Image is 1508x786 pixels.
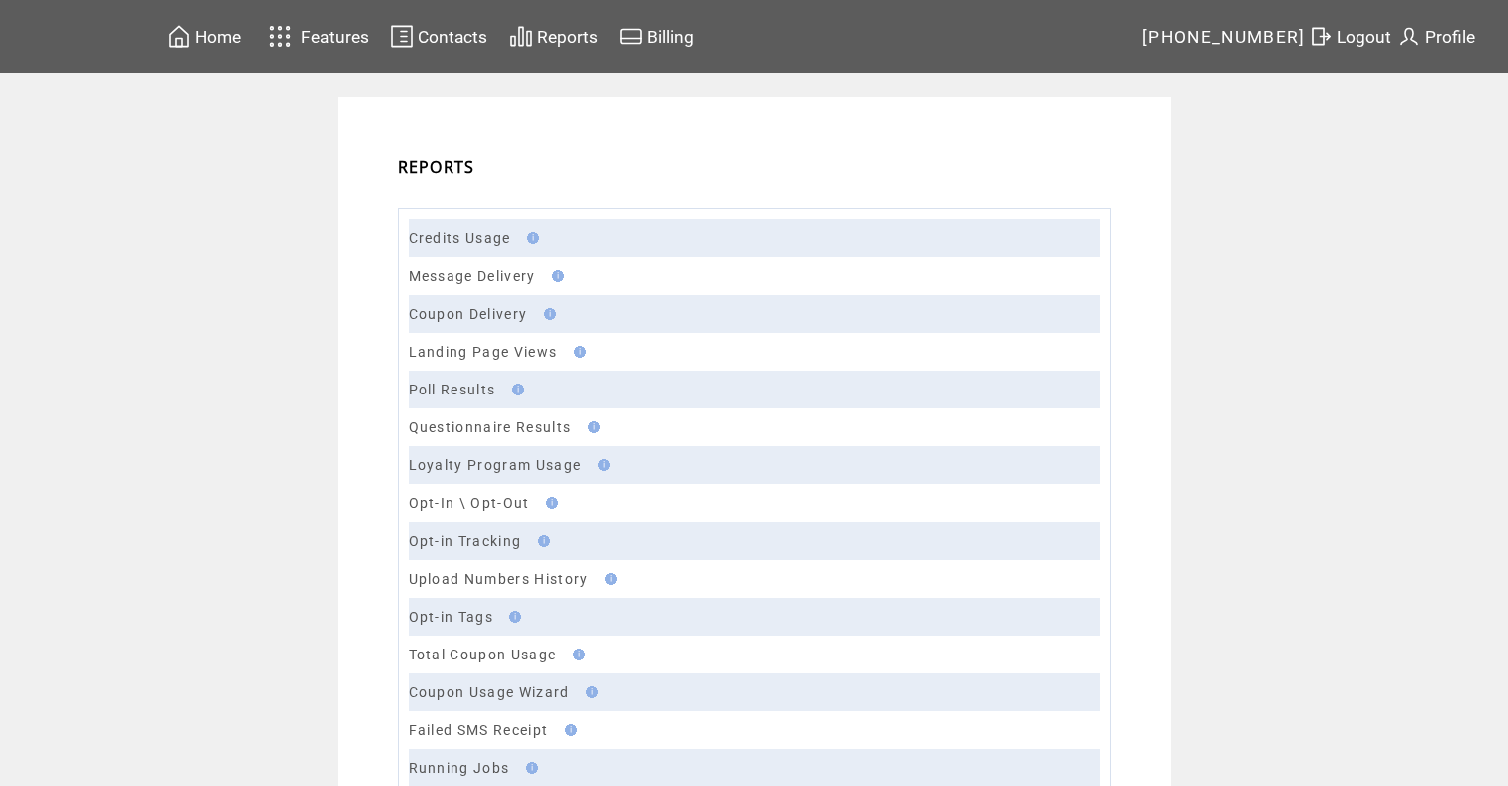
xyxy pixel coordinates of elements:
img: help.gif [540,497,558,509]
a: Contacts [387,21,490,52]
span: Profile [1425,27,1475,47]
a: Failed SMS Receipt [409,722,549,738]
span: [PHONE_NUMBER] [1142,27,1306,47]
img: help.gif [532,535,550,547]
img: features.svg [263,20,298,53]
img: help.gif [592,459,610,471]
img: help.gif [559,724,577,736]
img: help.gif [582,421,600,433]
a: Coupon Usage Wizard [409,684,570,700]
span: Features [301,27,369,47]
a: Questionnaire Results [409,419,572,435]
a: Message Delivery [409,268,536,284]
a: Opt-in Tags [409,609,494,625]
img: help.gif [567,649,585,660]
a: Coupon Delivery [409,306,528,322]
img: help.gif [599,573,617,585]
img: creidtcard.svg [619,24,643,49]
img: exit.svg [1309,24,1333,49]
img: help.gif [506,384,524,395]
a: Credits Usage [409,230,511,246]
span: Reports [537,27,598,47]
a: Opt-in Tracking [409,533,522,549]
a: Billing [616,21,697,52]
a: Total Coupon Usage [409,647,557,662]
span: Billing [647,27,694,47]
a: Opt-In \ Opt-Out [409,495,530,511]
img: help.gif [520,762,538,774]
a: Poll Results [409,382,496,397]
a: Loyalty Program Usage [409,457,582,473]
span: Home [195,27,241,47]
img: help.gif [546,270,564,282]
span: Contacts [418,27,487,47]
a: Running Jobs [409,760,510,776]
img: help.gif [580,686,598,698]
a: Home [164,21,244,52]
span: Logout [1337,27,1391,47]
img: contacts.svg [390,24,414,49]
a: Profile [1394,21,1478,52]
img: home.svg [167,24,191,49]
span: REPORTS [398,156,475,178]
a: Landing Page Views [409,344,558,360]
img: help.gif [568,346,586,358]
img: help.gif [521,232,539,244]
a: Features [260,17,373,56]
img: profile.svg [1397,24,1421,49]
img: help.gif [503,611,521,623]
a: Upload Numbers History [409,571,589,587]
a: Logout [1306,21,1394,52]
img: help.gif [538,308,556,320]
img: chart.svg [509,24,533,49]
a: Reports [506,21,601,52]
